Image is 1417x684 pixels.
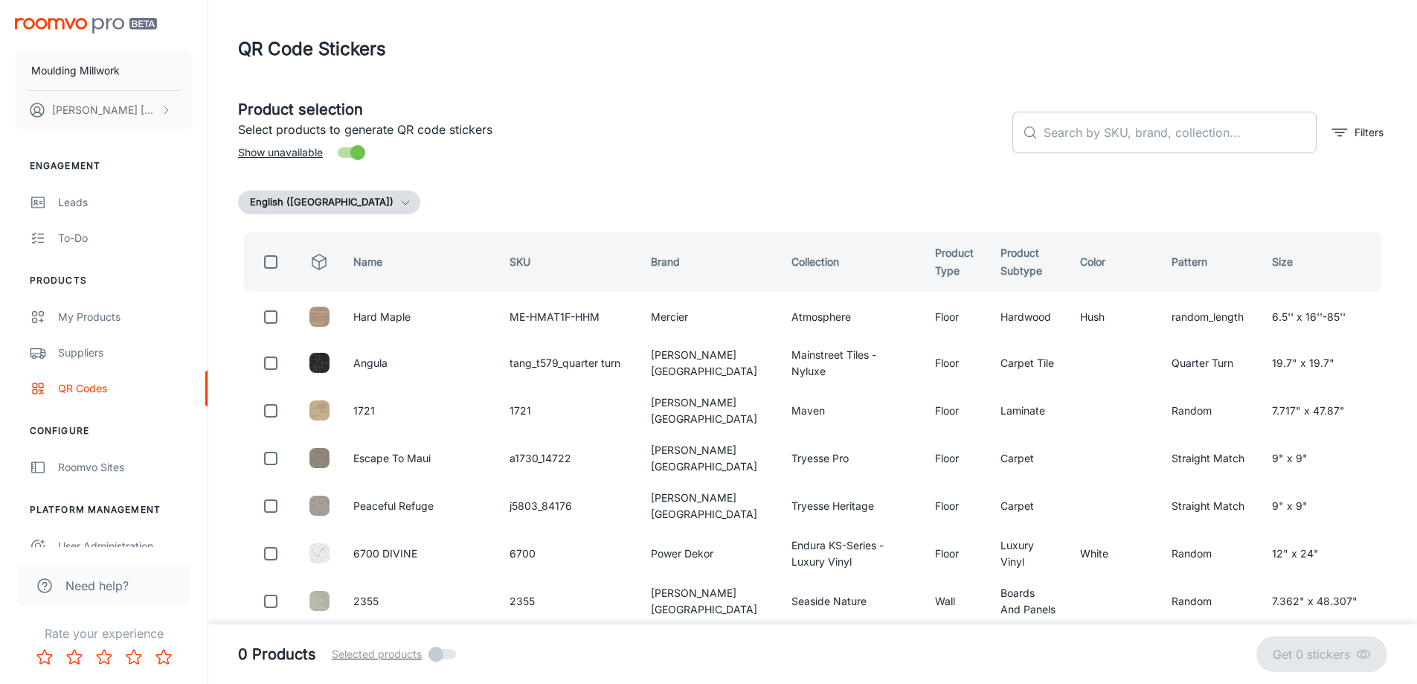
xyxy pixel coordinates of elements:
[332,646,422,662] span: Selected products
[923,298,989,336] td: Floor
[89,642,119,672] button: Rate 3 star
[780,390,923,432] td: Maven
[923,485,989,527] td: Floor
[498,438,640,479] td: a1730_14722
[58,538,193,554] div: User Administration
[1160,438,1260,479] td: Straight Match
[149,642,179,672] button: Rate 5 star
[341,438,498,479] td: Escape To Maui
[1160,232,1260,292] th: Pattern
[15,91,193,130] button: [PERSON_NAME] [PERSON_NAME]
[341,342,498,384] td: Angula
[341,485,498,527] td: Peaceful Refuge
[923,232,989,292] th: Product Type
[1260,342,1387,384] td: 19.7" x 19.7"
[1160,342,1260,384] td: Quarter Turn
[58,380,193,397] div: QR Codes
[15,51,193,90] button: Moulding Millwork
[780,298,923,336] td: Atmosphere
[780,232,923,292] th: Collection
[12,624,196,642] p: Rate your experience
[1260,390,1387,432] td: 7.717" x 47.87"
[639,581,780,622] td: [PERSON_NAME] [GEOGRAPHIC_DATA]
[989,390,1067,432] td: Laminate
[639,438,780,479] td: [PERSON_NAME] [GEOGRAPHIC_DATA]
[639,485,780,527] td: [PERSON_NAME] [GEOGRAPHIC_DATA]
[989,342,1067,384] td: Carpet Tile
[60,642,89,672] button: Rate 2 star
[498,298,640,336] td: ME-HMAT1F-HHM
[498,485,640,527] td: j5803_84176
[58,309,193,325] div: My Products
[31,63,120,79] p: Moulding Millwork
[1160,485,1260,527] td: Straight Match
[65,577,129,595] span: Need help?
[1260,581,1387,622] td: 7.362" x 48.307"
[15,18,157,33] img: Roomvo PRO Beta
[498,581,640,622] td: 2355
[989,485,1067,527] td: Carpet
[498,533,640,575] td: 6700
[341,533,498,575] td: 6700 DIVINE
[780,438,923,479] td: Tryesse Pro
[341,390,498,432] td: 1721
[238,36,386,63] h1: QR Code Stickers
[341,581,498,622] td: 2355
[1260,533,1387,575] td: 12" x 24"
[341,232,498,292] th: Name
[639,232,780,292] th: Brand
[1328,121,1387,144] button: filter
[1068,533,1160,575] td: White
[780,485,923,527] td: Tryesse Heritage
[639,298,780,336] td: Mercier
[1355,124,1384,141] p: Filters
[1260,485,1387,527] td: 9" x 9"
[780,533,923,575] td: Endura KS-Series - Luxury Vinyl
[1160,581,1260,622] td: Random
[498,232,640,292] th: SKU
[989,438,1067,479] td: Carpet
[780,342,923,384] td: Mainstreet Tiles - Nyluxe
[58,345,193,361] div: Suppliers
[989,581,1067,622] td: Boards And Panels
[1068,298,1160,336] td: Hush
[923,390,989,432] td: Floor
[1260,438,1387,479] td: 9" x 9"
[1044,112,1317,153] input: Search by SKU, brand, collection...
[923,533,989,575] td: Floor
[1068,232,1160,292] th: Color
[119,642,149,672] button: Rate 4 star
[58,194,193,211] div: Leads
[1160,533,1260,575] td: Random
[1160,298,1260,336] td: random_length
[58,459,193,476] div: Roomvo Sites
[238,98,1000,121] h5: Product selection
[923,342,989,384] td: Floor
[30,642,60,672] button: Rate 1 star
[238,191,420,214] button: English ([GEOGRAPHIC_DATA])
[498,390,640,432] td: 1721
[58,230,193,246] div: To-do
[1160,390,1260,432] td: Random
[238,643,316,665] h5: 0 Products
[639,390,780,432] td: [PERSON_NAME] [GEOGRAPHIC_DATA]
[923,581,989,622] td: Wall
[989,298,1067,336] td: Hardwood
[341,298,498,336] td: Hard Maple
[639,533,780,575] td: Power Dekor
[1260,232,1387,292] th: Size
[989,232,1067,292] th: Product Subtype
[498,342,640,384] td: tang_t579_quarter turn
[52,102,157,118] p: [PERSON_NAME] [PERSON_NAME]
[238,144,323,161] span: Show unavailable
[923,438,989,479] td: Floor
[639,342,780,384] td: [PERSON_NAME] [GEOGRAPHIC_DATA]
[238,121,1000,138] p: Select products to generate QR code stickers
[1260,298,1387,336] td: 6.5'' x 16''-85''
[989,533,1067,575] td: Luxury Vinyl
[780,581,923,622] td: Seaside Nature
